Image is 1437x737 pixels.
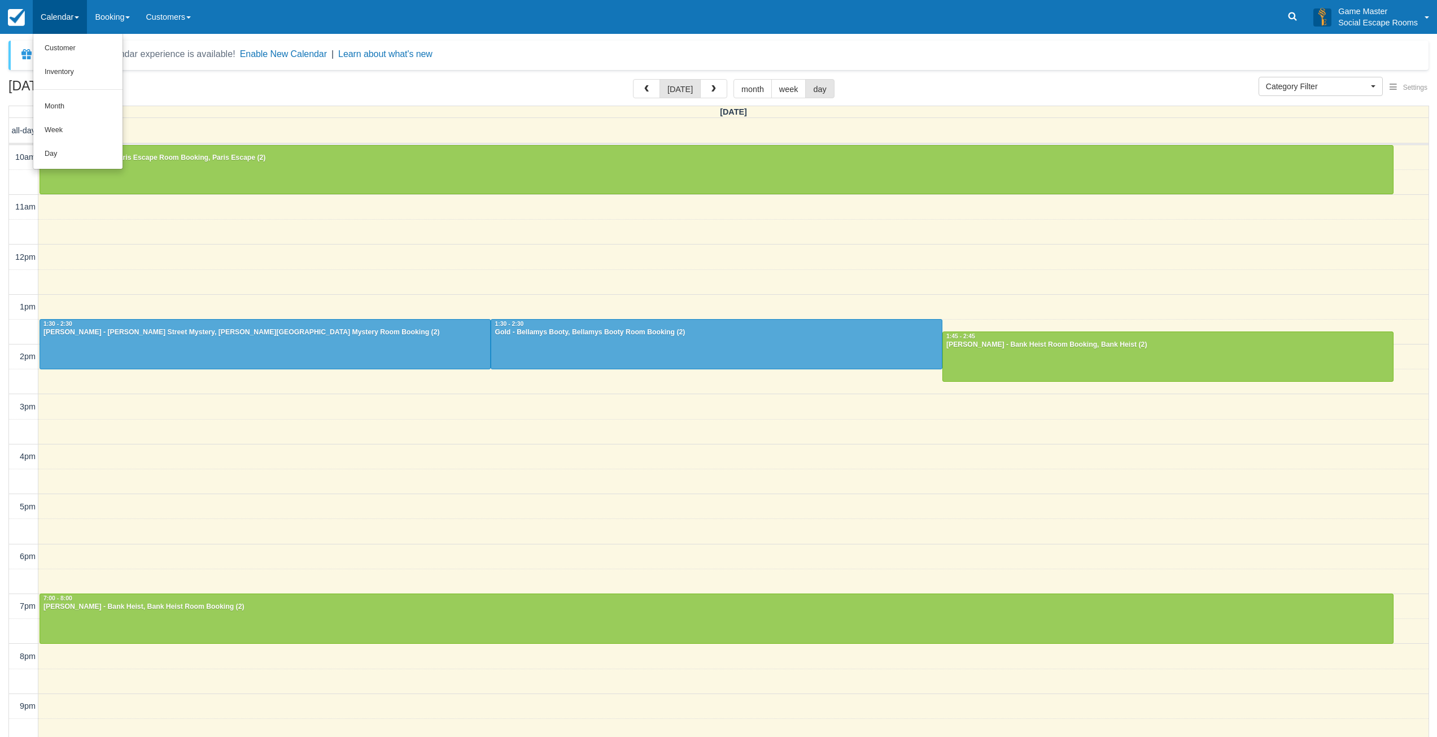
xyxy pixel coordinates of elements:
[20,601,36,610] span: 7pm
[331,49,334,59] span: |
[1259,77,1383,96] button: Category Filter
[20,302,36,311] span: 1pm
[20,402,36,411] span: 3pm
[720,107,747,116] span: [DATE]
[1338,17,1418,28] p: Social Escape Rooms
[1266,81,1368,92] span: Category Filter
[8,79,151,100] h2: [DATE]
[946,341,1390,350] div: [PERSON_NAME] - Bank Heist Room Booking, Bank Heist (2)
[1313,8,1331,26] img: A3
[20,552,36,561] span: 6pm
[20,452,36,461] span: 4pm
[40,594,1394,643] a: 7:00 - 8:00[PERSON_NAME] - Bank Heist, Bank Heist Room Booking (2)
[33,142,123,166] a: Day
[1383,80,1434,96] button: Settings
[20,352,36,361] span: 2pm
[240,49,327,60] button: Enable New Calendar
[8,9,25,26] img: checkfront-main-nav-mini-logo.png
[43,328,487,337] div: [PERSON_NAME] - [PERSON_NAME] Street Mystery, [PERSON_NAME][GEOGRAPHIC_DATA] Mystery Room Booking...
[15,252,36,261] span: 12pm
[494,328,939,337] div: Gold - Bellamys Booty, Bellamys Booty Room Booking (2)
[43,595,72,601] span: 7:00 - 8:00
[946,333,975,339] span: 1:45 - 2:45
[495,321,523,327] span: 1:30 - 2:30
[733,79,772,98] button: month
[40,319,491,369] a: 1:30 - 2:30[PERSON_NAME] - [PERSON_NAME] Street Mystery, [PERSON_NAME][GEOGRAPHIC_DATA] Mystery R...
[1338,6,1418,17] p: Game Master
[43,154,1390,163] div: [PERSON_NAME] - Paris Escape Room Booking, Paris Escape (2)
[40,145,1394,195] a: 10:00 - 11:00[PERSON_NAME] - Paris Escape Room Booking, Paris Escape (2)
[20,652,36,661] span: 8pm
[43,603,1390,612] div: [PERSON_NAME] - Bank Heist, Bank Heist Room Booking (2)
[942,332,1394,381] a: 1:45 - 2:45[PERSON_NAME] - Bank Heist Room Booking, Bank Heist (2)
[659,79,701,98] button: [DATE]
[15,152,36,162] span: 10am
[15,202,36,211] span: 11am
[12,126,36,135] span: all-day
[33,34,123,169] ul: Calendar
[20,502,36,511] span: 5pm
[338,49,433,59] a: Learn about what's new
[43,321,72,327] span: 1:30 - 2:30
[805,79,834,98] button: day
[33,119,123,142] a: Week
[38,47,235,61] div: A new Booking Calendar experience is available!
[33,60,123,84] a: Inventory
[33,37,123,60] a: Customer
[771,79,806,98] button: week
[20,701,36,710] span: 9pm
[33,95,123,119] a: Month
[491,319,942,369] a: 1:30 - 2:30Gold - Bellamys Booty, Bellamys Booty Room Booking (2)
[1403,84,1427,91] span: Settings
